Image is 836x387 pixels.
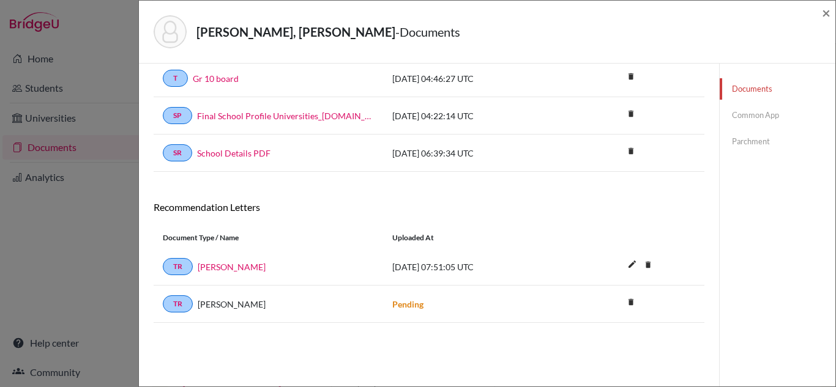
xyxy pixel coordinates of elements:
[198,298,266,311] span: [PERSON_NAME]
[198,260,266,273] a: [PERSON_NAME]
[622,105,640,123] i: delete
[622,295,640,311] a: delete
[720,105,835,126] a: Common App
[639,256,657,274] i: delete
[163,70,188,87] a: T
[383,72,567,85] div: [DATE] 04:46:27 UTC
[639,257,657,274] a: delete
[163,144,192,161] a: SR
[395,24,460,39] span: - Documents
[622,67,640,86] i: delete
[822,4,830,21] span: ×
[196,24,395,39] strong: [PERSON_NAME], [PERSON_NAME]
[720,78,835,100] a: Documents
[392,299,424,309] strong: Pending
[163,295,193,312] a: TR
[163,258,193,275] a: TR
[622,293,640,311] i: delete
[383,232,567,243] div: Uploaded at
[622,144,640,160] a: delete
[622,69,640,86] a: delete
[720,131,835,152] a: Parchment
[383,147,567,160] div: [DATE] 06:39:34 UTC
[154,232,383,243] div: Document Type / Name
[622,256,643,275] button: edit
[622,142,640,160] i: delete
[163,107,192,124] a: SP
[197,109,374,122] a: Final School Profile Universities_[DOMAIN_NAME]_wide
[193,72,239,85] a: Gr 10 board
[154,201,704,213] h6: Recommendation Letters
[383,109,567,122] div: [DATE] 04:22:14 UTC
[622,106,640,123] a: delete
[197,147,271,160] a: School Details PDF
[392,262,474,272] span: [DATE] 07:51:05 UTC
[822,6,830,20] button: Close
[622,254,642,274] i: edit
